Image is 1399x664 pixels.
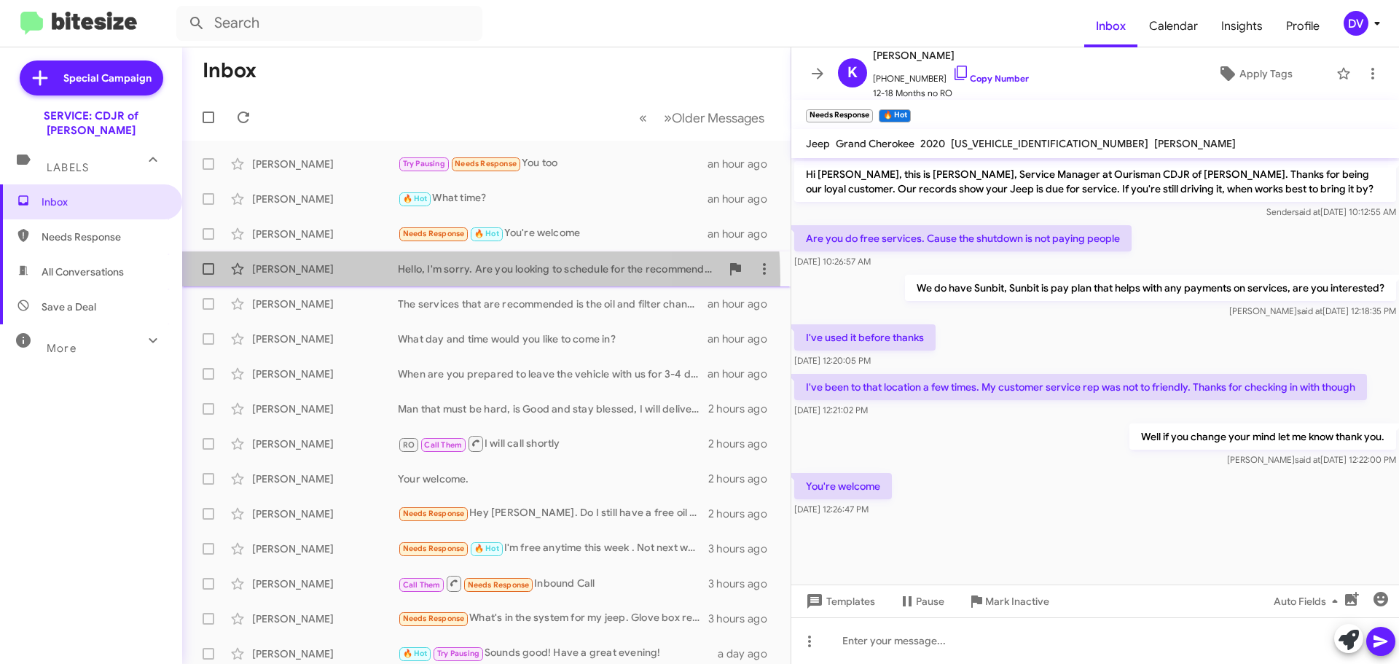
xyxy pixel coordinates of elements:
span: Call Them [424,440,462,450]
a: Profile [1274,5,1331,47]
span: Grand Cherokee [836,137,914,150]
a: Inbox [1084,5,1137,47]
div: [PERSON_NAME] [252,402,398,416]
span: Needs Response [403,509,465,518]
span: [US_VEHICLE_IDENTIFICATION_NUMBER] [951,137,1148,150]
div: an hour ago [708,157,779,171]
span: [PERSON_NAME] [DATE] 12:22:00 PM [1227,454,1396,465]
span: 2020 [920,137,945,150]
p: I've been to that location a few times. My customer service rep was not to friendly. Thanks for c... [794,374,1367,400]
div: What time? [398,190,708,207]
span: Needs Response [403,614,465,623]
button: Apply Tags [1180,60,1329,87]
span: All Conversations [42,265,124,279]
div: [PERSON_NAME] [252,157,398,171]
button: Auto Fields [1262,588,1355,614]
div: 3 hours ago [708,542,779,556]
span: Inbox [42,195,165,209]
div: Man that must be hard, is Good and stay blessed, I will deliver the message to [PERSON_NAME] than... [398,402,708,416]
span: Needs Response [403,229,465,238]
div: 3 hours ago [708,612,779,626]
div: Your welcome. [398,472,708,486]
div: 2 hours ago [708,507,779,521]
small: Needs Response [806,109,873,122]
div: an hour ago [708,297,779,311]
p: Well if you change your mind let me know thank you. [1129,423,1396,450]
span: Sender [DATE] 10:12:55 AM [1266,206,1396,217]
div: [PERSON_NAME] [252,577,398,591]
span: Call Them [403,580,441,590]
span: [PHONE_NUMBER] [873,64,1029,86]
button: Next [655,103,773,133]
div: [PERSON_NAME] [252,472,398,486]
button: Previous [630,103,656,133]
div: an hour ago [708,227,779,241]
div: [PERSON_NAME] [252,507,398,521]
div: an hour ago [708,367,779,381]
span: Older Messages [672,110,764,126]
div: Inbound Call [398,574,708,593]
span: [PERSON_NAME] [DATE] 12:18:35 PM [1229,305,1396,316]
span: Mark Inactive [985,588,1049,614]
span: Needs Response [468,580,530,590]
span: Try Pausing [437,649,479,658]
div: 2 hours ago [708,402,779,416]
div: Hello, I'm sorry. Are you looking to schedule for the recommended services? [398,262,721,276]
span: said at [1295,454,1320,465]
span: [DATE] 12:20:05 PM [794,355,871,366]
a: Copy Number [952,73,1029,84]
a: Calendar [1137,5,1210,47]
div: an hour ago [708,332,779,346]
div: The services that are recommended is the oil and filter change with rotation and the fuel inducti... [398,297,708,311]
div: You too [398,155,708,172]
span: RO [403,440,415,450]
button: Mark Inactive [956,588,1061,614]
p: Hi [PERSON_NAME], this is [PERSON_NAME], Service Manager at Ourisman CDJR of [PERSON_NAME]. Thank... [794,161,1396,202]
p: You're welcome [794,473,892,499]
span: said at [1295,206,1320,217]
nav: Page navigation example [631,103,773,133]
div: DV [1344,11,1368,36]
span: K [847,61,858,85]
div: When are you prepared to leave the vehicle with us for 3-4 days for these concerns? [398,367,708,381]
span: Special Campaign [63,71,152,85]
span: « [639,109,647,127]
div: I'm free anytime this week . Not next week. Open after the 25th [398,540,708,557]
span: Labels [47,161,89,174]
div: [PERSON_NAME] [252,297,398,311]
div: [PERSON_NAME] [252,262,398,276]
small: 🔥 Hot [879,109,910,122]
div: What's in the system for my jeep. Glove box repair and power steering pump replacement. I have th... [398,610,708,627]
div: [PERSON_NAME] [252,192,398,206]
a: Insights [1210,5,1274,47]
div: [PERSON_NAME] [252,437,398,451]
p: I've used it before thanks [794,324,936,351]
div: 2 hours ago [708,437,779,451]
div: I will call shortly [398,434,708,453]
h1: Inbox [203,59,256,82]
div: [PERSON_NAME] [252,647,398,661]
div: an hour ago [708,192,779,206]
span: Apply Tags [1239,60,1293,87]
button: Templates [791,588,887,614]
div: [PERSON_NAME] [252,367,398,381]
span: [PERSON_NAME] [873,47,1029,64]
span: 12-18 Months no RO [873,86,1029,101]
span: [DATE] 10:26:57 AM [794,256,871,267]
span: [PERSON_NAME] [1154,137,1236,150]
span: Templates [803,588,875,614]
span: 🔥 Hot [474,544,499,553]
div: [PERSON_NAME] [252,612,398,626]
div: [PERSON_NAME] [252,542,398,556]
button: Pause [887,588,956,614]
span: Needs Response [42,230,165,244]
span: Needs Response [403,544,465,553]
span: [DATE] 12:21:02 PM [794,405,868,415]
span: said at [1297,305,1322,316]
div: [PERSON_NAME] [252,332,398,346]
div: Sounds good! Have a great evening! [398,645,718,662]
